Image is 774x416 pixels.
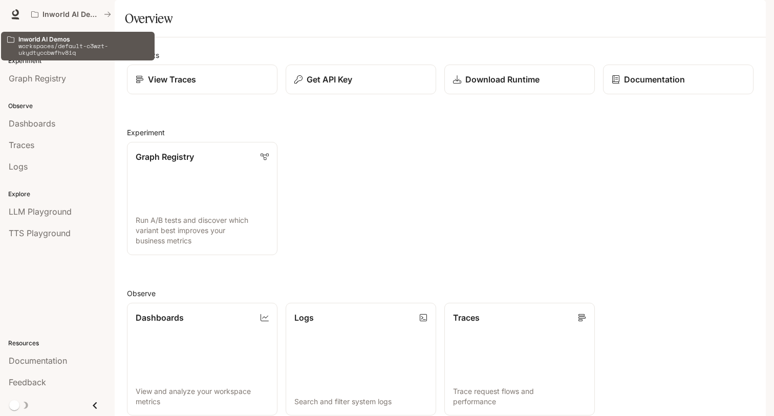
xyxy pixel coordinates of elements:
[136,215,269,246] p: Run A/B tests and discover which variant best improves your business metrics
[465,73,540,86] p: Download Runtime
[127,50,754,60] h2: Shortcuts
[294,397,427,407] p: Search and filter system logs
[624,73,685,86] p: Documentation
[453,311,480,324] p: Traces
[294,311,314,324] p: Logs
[127,288,754,299] h2: Observe
[148,73,196,86] p: View Traces
[136,151,194,163] p: Graph Registry
[136,311,184,324] p: Dashboards
[18,36,148,43] p: Inworld AI Demos
[27,4,116,25] button: All workspaces
[18,43,148,56] p: workspaces/default-c3wzt-ukydtyccbwfhv8iq
[42,10,100,19] p: Inworld AI Demos
[444,303,595,416] a: TracesTrace request flows and performance
[307,73,352,86] p: Get API Key
[127,65,277,94] a: View Traces
[136,386,269,407] p: View and analyze your workspace metrics
[127,142,277,255] a: Graph RegistryRun A/B tests and discover which variant best improves your business metrics
[125,8,173,29] h1: Overview
[444,65,595,94] a: Download Runtime
[453,386,586,407] p: Trace request flows and performance
[603,65,754,94] a: Documentation
[286,303,436,416] a: LogsSearch and filter system logs
[286,65,436,94] button: Get API Key
[127,127,754,138] h2: Experiment
[127,303,277,416] a: DashboardsView and analyze your workspace metrics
